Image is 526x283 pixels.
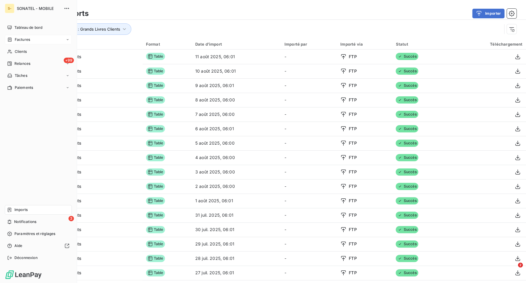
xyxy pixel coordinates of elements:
[281,150,337,165] td: -
[349,54,357,60] span: FTP
[472,9,504,18] button: Importer
[14,25,42,30] span: Tableau de bord
[14,243,23,248] span: Aide
[506,263,520,277] iframe: Intercom live chat
[192,179,281,194] td: 2 août 2025, 06:00
[281,50,337,64] td: -
[349,83,357,89] span: FTP
[17,6,60,11] span: SONATEL - MOBILE
[340,42,388,47] div: Importé via
[146,42,188,47] div: Format
[349,270,357,276] span: FTP
[396,197,418,204] span: Succès
[5,83,72,92] a: Paiements
[5,4,14,13] div: S-
[396,125,418,132] span: Succès
[15,37,30,42] span: Factures
[5,59,72,68] a: +99Relances
[349,255,357,261] span: FTP
[146,82,165,89] span: Table
[192,93,281,107] td: 8 août 2025, 06:00
[396,53,418,60] span: Succès
[281,237,337,251] td: -
[14,61,30,66] span: Relances
[281,251,337,266] td: -
[146,53,165,60] span: Table
[396,82,418,89] span: Succès
[192,78,281,93] td: 9 août 2025, 06:01
[146,269,165,276] span: Table
[192,136,281,150] td: 5 août 2025, 06:00
[192,64,281,78] td: 10 août 2025, 06:01
[14,207,28,212] span: Imports
[281,93,337,107] td: -
[518,263,523,267] span: 2
[192,237,281,251] td: 29 juil. 2025, 06:01
[349,68,357,74] span: FTP
[5,241,72,251] a: Aide
[5,270,42,279] img: Logo LeanPay
[43,23,131,35] button: Type d’import : Grands Livres Clients
[51,27,120,32] span: Type d’import : Grands Livres Clients
[5,205,72,215] a: Imports
[192,194,281,208] td: 1 août 2025, 06:01
[396,111,418,118] span: Succès
[5,71,72,80] a: Tâches
[281,222,337,237] td: -
[281,165,337,179] td: -
[349,126,357,132] span: FTP
[5,229,72,239] a: Paramètres et réglages
[146,183,165,190] span: Table
[281,194,337,208] td: -
[14,231,55,236] span: Paramètres et réglages
[284,42,333,47] div: Importé par
[29,41,139,47] div: Import
[195,42,277,47] div: Date d’import
[349,111,357,117] span: FTP
[396,140,418,147] span: Succès
[146,255,165,262] span: Table
[68,216,74,221] span: 3
[146,168,165,176] span: Table
[146,197,165,204] span: Table
[15,85,33,90] span: Paiements
[349,97,357,103] span: FTP
[396,154,418,161] span: Succès
[192,122,281,136] td: 6 août 2025, 06:01
[281,208,337,222] td: -
[15,73,27,78] span: Tâches
[396,168,418,176] span: Succès
[192,208,281,222] td: 31 juil. 2025, 06:01
[396,269,418,276] span: Succès
[192,251,281,266] td: 28 juil. 2025, 06:01
[349,183,357,189] span: FTP
[455,42,522,47] div: Téléchargement
[281,266,337,280] td: -
[146,111,165,118] span: Table
[146,96,165,104] span: Table
[192,266,281,280] td: 27 juil. 2025, 06:01
[146,212,165,219] span: Table
[15,49,27,54] span: Clients
[192,107,281,122] td: 7 août 2025, 06:00
[192,165,281,179] td: 3 août 2025, 06:00
[349,241,357,247] span: FTP
[281,179,337,194] td: -
[192,150,281,165] td: 4 août 2025, 06:00
[146,226,165,233] span: Table
[5,35,72,44] a: Factures
[396,212,418,219] span: Succès
[396,96,418,104] span: Succès
[349,169,357,175] span: FTP
[192,222,281,237] td: 30 juil. 2025, 06:01
[5,23,72,32] a: Tableau de bord
[349,212,357,218] span: FTP
[396,183,418,190] span: Succès
[5,47,72,56] a: Clients
[64,58,74,63] span: +99
[281,122,337,136] td: -
[396,255,418,262] span: Succès
[396,42,448,47] div: Statut
[146,125,165,132] span: Table
[281,78,337,93] td: -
